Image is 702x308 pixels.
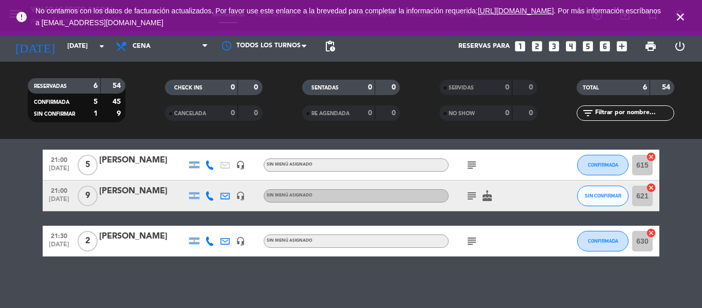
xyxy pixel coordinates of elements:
[46,184,72,196] span: 21:00
[643,84,647,91] strong: 6
[582,107,594,119] i: filter_list
[46,196,72,208] span: [DATE]
[577,231,629,251] button: CONFIRMADA
[94,110,98,117] strong: 1
[392,84,398,91] strong: 0
[513,40,527,53] i: looks_one
[236,191,245,201] i: headset_mic
[34,112,75,117] span: SIN CONFIRMAR
[466,159,478,171] i: subject
[99,185,187,198] div: [PERSON_NAME]
[113,82,123,89] strong: 54
[311,111,349,116] span: RE AGENDADA
[577,186,629,206] button: SIN CONFIRMAR
[254,84,260,91] strong: 0
[113,98,123,105] strong: 45
[662,84,672,91] strong: 54
[231,110,235,117] strong: 0
[588,162,618,168] span: CONFIRMADA
[581,40,595,53] i: looks_5
[35,7,661,27] span: No contamos con los datos de facturación actualizados. Por favor use este enlance a la brevedad p...
[505,110,509,117] strong: 0
[564,40,578,53] i: looks_4
[15,11,28,23] i: error
[478,7,554,15] a: [URL][DOMAIN_NAME]
[646,183,656,193] i: cancel
[94,98,98,105] strong: 5
[46,165,72,177] span: [DATE]
[644,40,657,52] span: print
[547,40,561,53] i: looks_3
[267,239,312,243] span: Sin menú asignado
[174,85,202,90] span: CHECK INS
[449,111,475,116] span: NO SHOW
[530,40,544,53] i: looks_two
[78,186,98,206] span: 9
[646,152,656,162] i: cancel
[311,85,339,90] span: SENTADAS
[133,43,151,50] span: Cena
[78,155,98,175] span: 5
[78,231,98,251] span: 2
[466,190,478,202] i: subject
[34,84,67,89] span: RESERVADAS
[583,85,599,90] span: TOTAL
[458,43,510,50] span: Reservas para
[267,162,312,167] span: Sin menú asignado
[577,155,629,175] button: CONFIRMADA
[674,40,686,52] i: power_settings_new
[46,241,72,253] span: [DATE]
[46,153,72,165] span: 21:00
[34,100,69,105] span: CONFIRMADA
[236,160,245,170] i: headset_mic
[254,110,260,117] strong: 0
[94,82,98,89] strong: 6
[99,230,187,243] div: [PERSON_NAME]
[674,11,687,23] i: close
[646,228,656,238] i: cancel
[665,31,694,62] div: LOG OUT
[598,40,612,53] i: looks_6
[481,190,493,202] i: cake
[449,85,474,90] span: SERVIDAS
[267,193,312,197] span: Sin menú asignado
[529,84,535,91] strong: 0
[236,237,245,246] i: headset_mic
[466,235,478,247] i: subject
[99,154,187,167] div: [PERSON_NAME]
[585,193,621,198] span: SIN CONFIRMAR
[594,107,674,119] input: Filtrar por nombre...
[615,40,629,53] i: add_box
[505,84,509,91] strong: 0
[368,84,372,91] strong: 0
[35,7,661,27] a: . Por más información escríbanos a [EMAIL_ADDRESS][DOMAIN_NAME]
[392,110,398,117] strong: 0
[8,35,62,58] i: [DATE]
[231,84,235,91] strong: 0
[96,40,108,52] i: arrow_drop_down
[529,110,535,117] strong: 0
[368,110,372,117] strong: 0
[46,229,72,241] span: 21:30
[588,238,618,244] span: CONFIRMADA
[174,111,206,116] span: CANCELADA
[324,40,336,52] span: pending_actions
[117,110,123,117] strong: 9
